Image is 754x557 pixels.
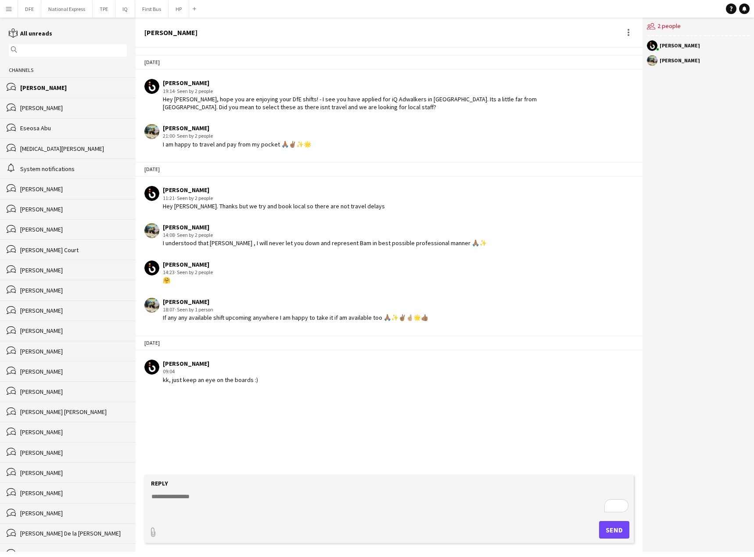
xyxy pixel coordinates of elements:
div: 14:23 [163,268,213,276]
div: [PERSON_NAME] [20,428,127,436]
div: [PERSON_NAME] De la [PERSON_NAME] [20,529,127,537]
span: · Seen by 2 people [175,195,213,201]
div: [PERSON_NAME] [163,186,385,194]
div: 2 people [647,18,750,36]
div: [PERSON_NAME] [20,469,127,477]
button: First Bus [135,0,169,18]
div: [PERSON_NAME] [20,449,127,457]
div: System notifications [20,165,127,173]
div: 11:21 [163,194,385,202]
div: [PERSON_NAME] [20,225,127,233]
div: [PERSON_NAME] [660,43,700,48]
button: IQ [115,0,135,18]
textarea: To enrich screen reader interactions, please activate Accessibility in Grammarly extension settings [151,492,631,515]
div: [PERSON_NAME] [20,205,127,213]
div: kk, just keep an eye on the boards :) [163,376,258,384]
div: [PERSON_NAME] [20,266,127,274]
div: [PERSON_NAME] [163,360,258,368]
div: [PERSON_NAME] [660,58,700,63]
div: Hey [PERSON_NAME]. Thanks but we try and book local so there are not travel delays [163,202,385,210]
div: 19:14 [163,87,550,95]
div: [PERSON_NAME] [20,286,127,294]
div: [DATE] [136,336,643,350]
div: [PERSON_NAME] [20,307,127,314]
div: 18:07 [163,306,428,314]
div: [PERSON_NAME] [163,298,428,306]
button: Send [599,521,629,539]
span: · Seen by 1 person [175,306,213,313]
div: [DATE] [136,162,643,177]
div: [PERSON_NAME] [163,79,550,87]
div: [PERSON_NAME] [20,327,127,335]
button: HP [169,0,189,18]
div: [PERSON_NAME] [PERSON_NAME] [20,408,127,416]
button: TPE [93,0,115,18]
div: [MEDICAL_DATA][PERSON_NAME] [20,145,127,153]
span: · Seen by 2 people [175,232,213,238]
div: [DATE] [136,55,643,70]
div: [PERSON_NAME] [163,261,213,268]
span: · Seen by 2 people [175,88,213,94]
div: 21:00 [163,132,311,140]
div: [PERSON_NAME] [20,347,127,355]
label: Reply [151,479,168,487]
div: 09:04 [163,368,258,375]
div: I am happy to travel and pay from my pocket 🙏🏽✌🏽✨🌟 [163,140,311,148]
div: [PERSON_NAME] [20,104,127,112]
div: 🤗 [163,276,213,284]
div: [PERSON_NAME] [144,29,197,36]
div: [PERSON_NAME] Court [20,246,127,254]
div: 14:08 [163,231,487,239]
button: DFE [18,0,41,18]
div: Eseosa Abu [20,124,127,132]
div: If any any available shift upcoming anywhere I am happy to take it if am available too 🙏🏽✨✌🏽🤞🏼🌟👍🏽 [163,314,428,321]
div: [PERSON_NAME] [20,368,127,375]
div: Hey [PERSON_NAME], hope you are enjoying your DfE shifts! - I see you have applied for iQ Adwalke... [163,95,550,111]
div: I understood that [PERSON_NAME] , I will never let you down and represent Bam in best possible pr... [163,239,487,247]
div: [PERSON_NAME] [163,223,487,231]
button: National Express [41,0,93,18]
div: [PERSON_NAME] [20,489,127,497]
div: [PERSON_NAME] [20,84,127,92]
a: All unreads [9,29,52,37]
div: [PERSON_NAME] [20,388,127,396]
span: · Seen by 2 people [175,269,213,275]
span: · Seen by 2 people [175,132,213,139]
div: [PERSON_NAME] [20,185,127,193]
div: [PERSON_NAME] [20,509,127,517]
div: [PERSON_NAME] [163,124,311,132]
